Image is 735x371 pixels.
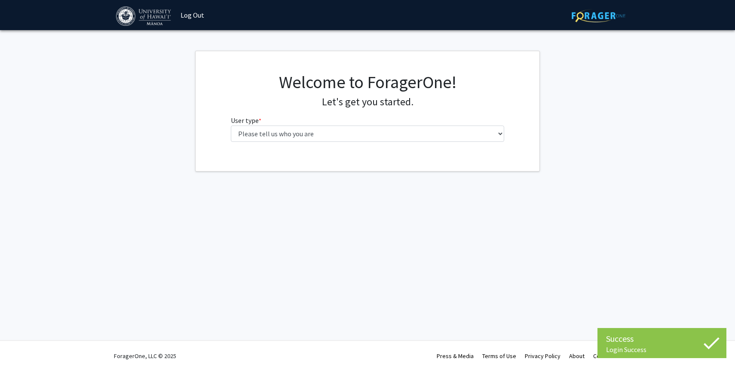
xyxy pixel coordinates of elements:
[482,352,516,360] a: Terms of Use
[606,332,718,345] div: Success
[231,96,505,108] h4: Let's get you started.
[569,352,585,360] a: About
[231,72,505,92] h1: Welcome to ForagerOne!
[525,352,560,360] a: Privacy Policy
[116,6,173,26] img: University of Hawaiʻi at Mānoa Logo
[593,352,621,360] a: Contact Us
[437,352,474,360] a: Press & Media
[572,9,625,22] img: ForagerOne Logo
[606,345,718,354] div: Login Success
[114,341,176,371] div: ForagerOne, LLC © 2025
[6,332,37,365] iframe: Chat
[231,115,261,126] label: User type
